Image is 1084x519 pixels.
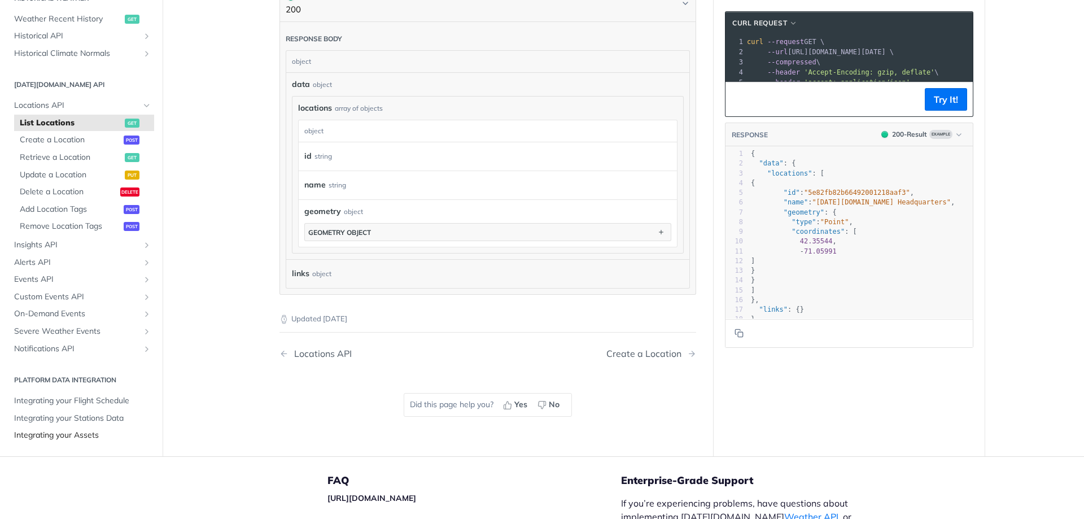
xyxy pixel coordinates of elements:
[751,267,755,274] span: }
[20,169,122,181] span: Update a Location
[792,218,816,226] span: "type"
[14,30,139,42] span: Historical API
[8,306,154,322] a: On-Demand EventsShow subpages for On-Demand Events
[14,291,139,303] span: Custom Events API
[142,101,151,110] button: Hide subpages for Locations API
[8,427,154,444] a: Integrating your Assets
[804,247,837,255] span: 71.05991
[344,207,363,217] div: object
[124,205,139,214] span: post
[279,337,696,370] nav: Pagination Controls
[514,399,527,411] span: Yes
[751,257,755,265] span: ]
[327,474,621,487] h5: FAQ
[767,38,804,46] span: --request
[142,344,151,353] button: Show subpages for Notifications API
[881,131,888,138] span: 200
[800,247,804,255] span: -
[751,169,824,177] span: : [
[800,237,833,245] span: 42.35544
[892,129,927,139] div: 200 - Result
[8,271,154,288] a: Events APIShow subpages for Events API
[14,343,139,354] span: Notifications API
[925,88,967,111] button: Try It!
[725,159,743,168] div: 2
[784,189,800,197] span: "id"
[725,47,745,57] div: 2
[314,148,332,164] div: string
[142,241,151,250] button: Show subpages for Insights API
[8,289,154,306] a: Custom Events APIShow subpages for Custom Events API
[8,45,154,62] a: Historical Climate NormalsShow subpages for Historical Climate Normals
[313,80,332,90] div: object
[747,48,894,56] span: [URL][DOMAIN_NAME][DATE] \
[142,309,151,319] button: Show subpages for On-Demand Events
[747,38,763,46] span: curl
[606,348,696,359] a: Next Page: Create a Location
[14,132,154,149] a: Create a Locationpost
[8,392,154,409] a: Integrating your Flight Schedule
[804,68,934,76] span: 'Accept-Encoding: gzip, deflate'
[767,48,788,56] span: --url
[286,51,687,72] div: object
[14,149,154,166] a: Retrieve a Locationget
[292,78,310,90] span: data
[499,396,534,413] button: Yes
[725,247,743,256] div: 11
[725,305,743,315] div: 17
[305,224,671,241] button: geometry object
[14,201,154,218] a: Add Location Tagspost
[751,296,759,304] span: },
[784,198,808,206] span: "name"
[751,276,755,284] span: }
[751,315,755,323] span: }
[299,120,674,142] div: object
[725,266,743,276] div: 13
[14,239,139,251] span: Insights API
[751,179,755,187] span: {
[731,129,768,141] button: RESPONSE
[725,315,743,324] div: 18
[312,265,331,282] div: object
[732,18,787,28] span: cURL Request
[751,159,796,167] span: : {
[20,204,121,215] span: Add Location Tags
[142,49,151,58] button: Show subpages for Historical Climate Normals
[725,217,743,227] div: 8
[751,218,853,226] span: : ,
[751,228,857,235] span: : [
[14,218,154,235] a: Remove Location Tagspost
[125,153,139,162] span: get
[767,78,800,86] span: --header
[327,493,416,503] a: [URL][DOMAIN_NAME]
[929,130,952,139] span: Example
[747,68,939,76] span: \
[725,178,743,188] div: 4
[725,198,743,207] div: 6
[286,3,312,16] p: 200
[751,189,914,197] span: : ,
[14,115,154,132] a: List Locationsget
[125,119,139,128] span: get
[876,129,967,140] button: 200200-ResultExample
[286,34,342,44] div: Response body
[725,227,743,237] div: 9
[725,57,745,67] div: 3
[125,171,139,180] span: put
[8,80,154,90] h2: [DATE][DOMAIN_NAME] API
[8,340,154,357] a: Notifications APIShow subpages for Notifications API
[14,308,139,320] span: On-Demand Events
[125,14,139,23] span: get
[767,58,816,66] span: --compressed
[784,208,824,216] span: "geometry"
[14,257,139,268] span: Alerts API
[812,198,951,206] span: "[DATE][DOMAIN_NAME] Headquarters"
[289,348,352,359] div: Locations API
[820,218,849,226] span: "Point"
[725,237,743,246] div: 10
[728,18,802,29] button: cURL Request
[14,48,139,59] span: Historical Climate Normals
[142,258,151,267] button: Show subpages for Alerts API
[14,184,154,200] a: Delete a Locationdelete
[725,188,743,198] div: 5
